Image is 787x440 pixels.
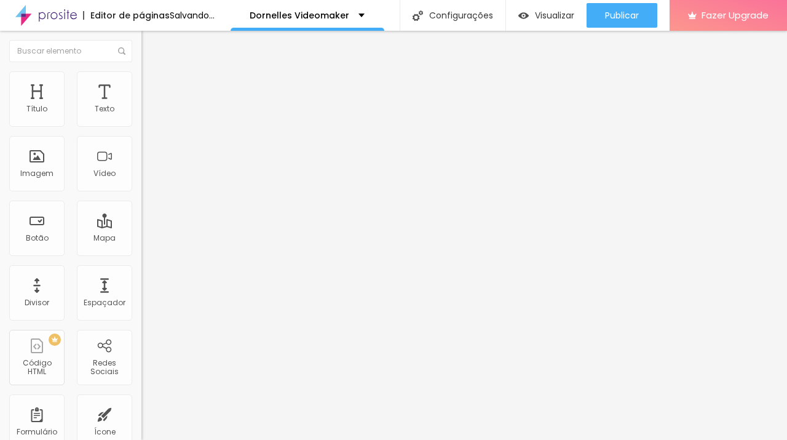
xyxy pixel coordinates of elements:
div: Vídeo [93,169,116,178]
div: Texto [95,105,114,113]
p: Dornelles Videomaker [250,11,349,20]
div: Imagem [20,169,53,178]
div: Código HTML [12,359,61,377]
input: Buscar elemento [9,40,132,62]
img: view-1.svg [518,10,529,21]
span: Publicar [605,10,639,20]
div: Formulário [17,428,57,436]
img: Icone [413,10,423,21]
img: Icone [118,47,125,55]
div: Editor de páginas [83,11,170,20]
div: Espaçador [84,298,125,307]
div: Divisor [25,298,49,307]
div: Ícone [94,428,116,436]
button: Visualizar [506,3,587,28]
iframe: Editor [141,31,787,440]
div: Salvando... [170,11,215,20]
div: Título [26,105,47,113]
div: Botão [26,234,49,242]
button: Publicar [587,3,657,28]
div: Mapa [93,234,116,242]
div: Redes Sociais [80,359,129,377]
span: Visualizar [535,10,574,20]
span: Fazer Upgrade [702,10,769,20]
